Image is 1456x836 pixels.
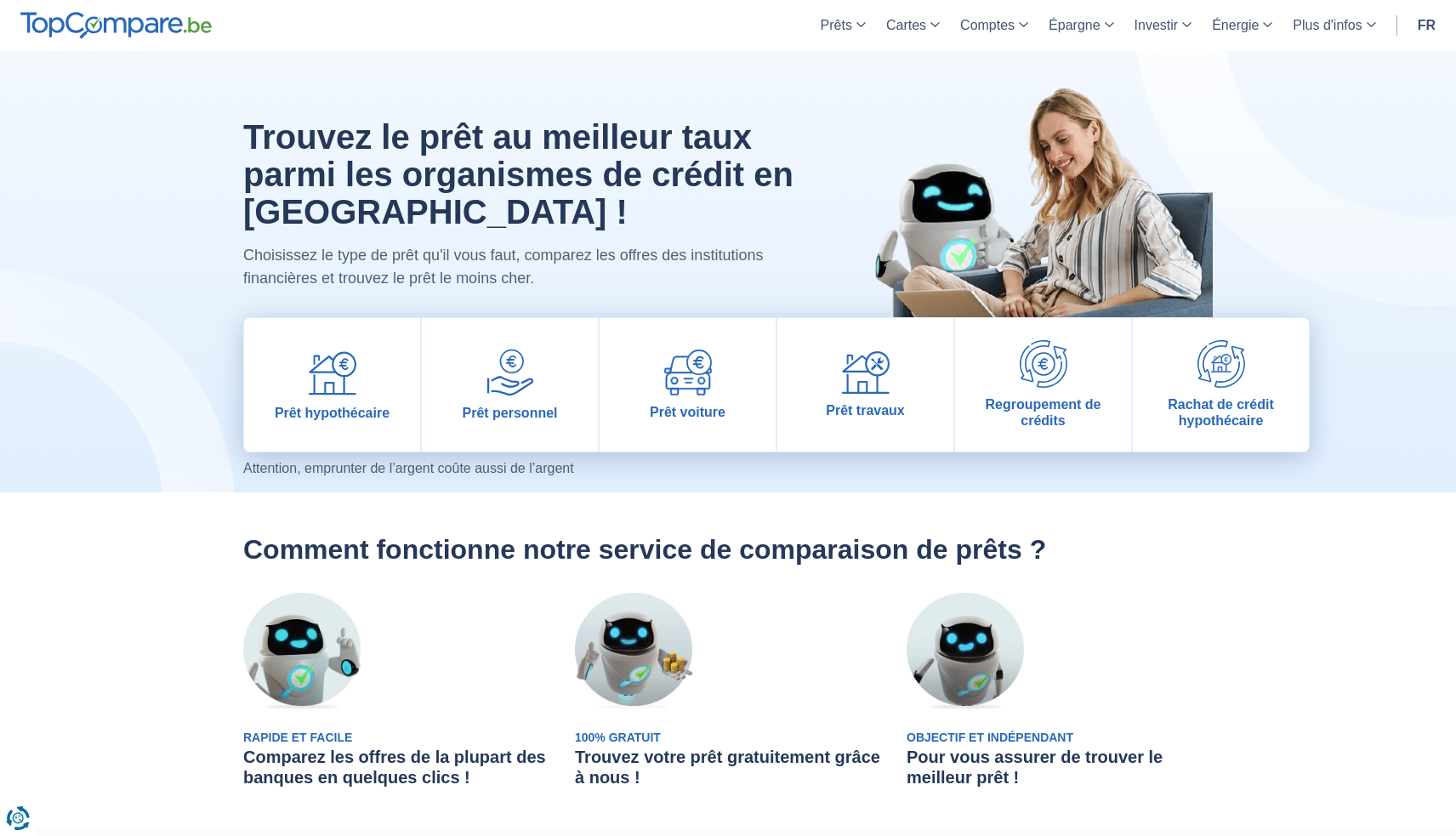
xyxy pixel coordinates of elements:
span: Prêt hypothécaire [275,405,390,421]
img: TopCompare [20,12,212,39]
a: Prêt hypothécaire [244,318,420,452]
span: Prêt travaux [826,402,905,418]
span: 100% Gratuit [575,731,661,744]
a: Rachat de crédit hypothécaire [1133,318,1309,452]
h3: Comparez les offres de la plupart des banques en quelques clics ! [243,747,549,788]
img: Prêt voiture [664,350,712,395]
img: Objectif et Indépendant [907,593,1024,710]
span: Objectif et Indépendant [907,731,1073,744]
span: Regroupement de crédits [962,396,1124,429]
span: Prêt voiture [650,404,725,420]
img: Prêt personnel [486,349,534,396]
img: image-hero [839,50,1213,378]
a: Prêt personnel [422,318,598,452]
span: Rachat de crédit hypothécaire [1140,396,1302,429]
img: Prêt hypothécaire [309,349,356,396]
a: Regroupement de crédits [955,318,1131,452]
a: Prêt travaux [777,318,953,452]
span: Rapide et Facile [243,731,352,744]
img: Rachat de crédit hypothécaire [1197,340,1245,388]
img: 100% Gratuit [575,593,692,710]
h3: Trouvez votre prêt gratuitement grâce à nous ! [575,747,881,788]
img: Prêt travaux [842,351,890,395]
img: Regroupement de crédits [1020,340,1067,388]
p: Choisissez le type de prêt qu'il vous faut, comparez les offres des institutions financières et t... [243,244,799,290]
h2: Comment fonctionne notre service de comparaison de prêts ? [243,533,1213,566]
a: Prêt voiture [600,318,776,452]
span: Prêt personnel [462,405,557,421]
h1: Trouvez le prêt au meilleur taux parmi les organismes de crédit en [GEOGRAPHIC_DATA] ! [243,118,799,230]
img: Rapide et Facile [243,593,361,710]
h3: Pour vous assurer de trouver le meilleur prêt ! [907,747,1213,788]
